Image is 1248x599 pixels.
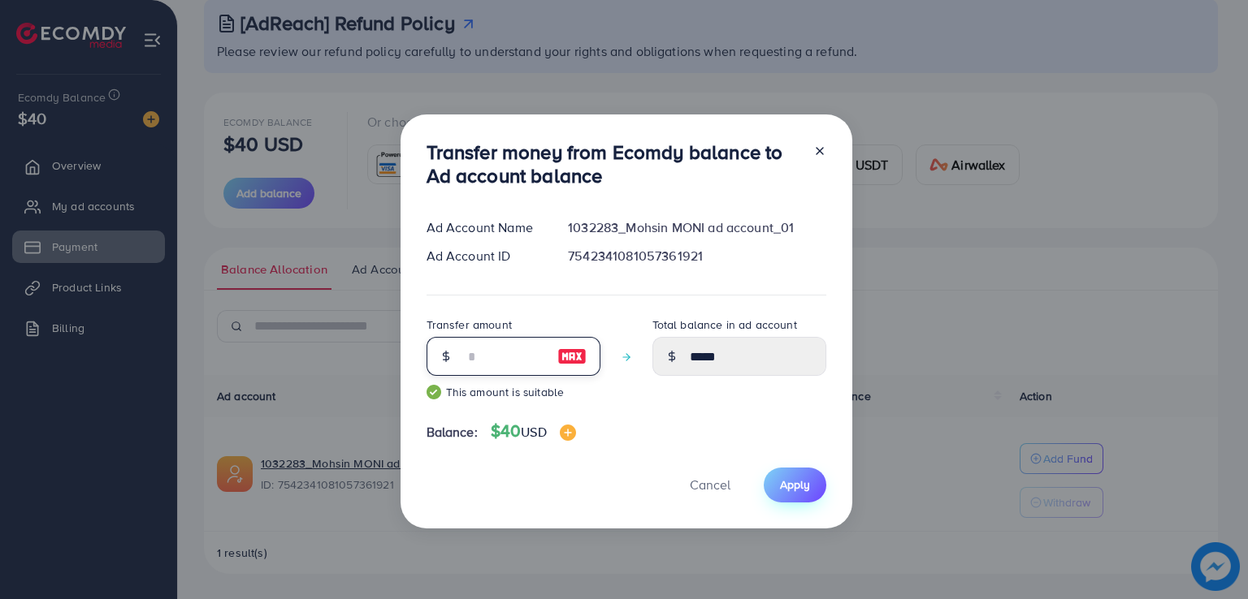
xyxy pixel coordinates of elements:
[780,476,810,493] span: Apply
[491,421,576,442] h4: $40
[427,140,800,187] h3: Transfer money from Ecomdy balance to Ad account balance
[427,385,441,399] img: guide
[690,476,730,493] span: Cancel
[555,247,838,265] div: 7542341081057361921
[414,218,556,237] div: Ad Account Name
[764,468,826,502] button: Apply
[427,423,478,442] span: Balance:
[427,317,512,333] label: Transfer amount
[560,424,576,441] img: image
[427,384,600,400] small: This amount is suitable
[652,317,797,333] label: Total balance in ad account
[557,347,587,366] img: image
[521,423,546,441] span: USD
[414,247,556,265] div: Ad Account ID
[669,468,751,502] button: Cancel
[555,218,838,237] div: 1032283_Mohsin MONI ad account_01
